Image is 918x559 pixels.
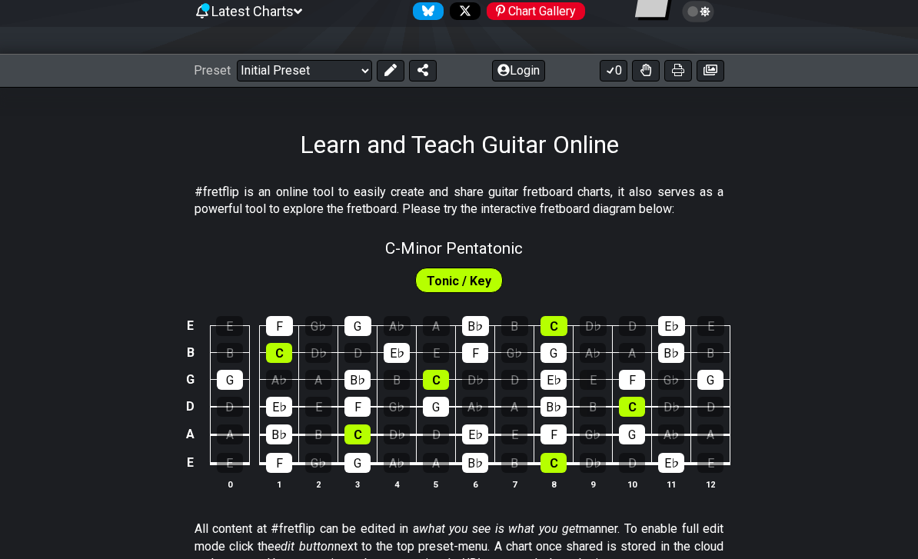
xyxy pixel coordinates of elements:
div: A♭ [580,343,606,363]
span: C - Minor Pentatonic [385,239,523,258]
div: B♭ [344,370,371,390]
div: A♭ [384,316,411,336]
div: G [423,397,449,417]
div: G♭ [305,453,331,473]
div: A [697,424,723,444]
div: A [423,316,450,336]
div: G♭ [305,316,332,336]
em: edit button [274,539,334,554]
a: Follow #fretflip at Bluesky [407,2,444,20]
div: E♭ [462,424,488,444]
div: G♭ [580,424,606,444]
div: D [423,424,449,444]
div: F [619,370,645,390]
div: A♭ [384,453,410,473]
th: 5 [417,476,456,492]
div: G [217,370,243,390]
div: D♭ [580,316,607,336]
div: C [540,453,567,473]
div: E [580,370,606,390]
div: Chart Gallery [487,2,585,20]
th: 2 [299,476,338,492]
div: B [697,343,723,363]
th: 0 [210,476,249,492]
div: C [423,370,449,390]
div: A [423,453,449,473]
span: Preset [194,63,231,78]
div: F [462,343,488,363]
div: G [344,453,371,473]
div: B♭ [266,424,292,444]
div: B♭ [462,316,489,336]
select: Preset [237,60,372,82]
div: B [501,453,527,473]
div: E♭ [266,397,292,417]
div: E♭ [540,370,567,390]
span: Latest Charts [211,3,294,19]
div: A [305,370,331,390]
div: C [266,343,292,363]
td: E [181,312,200,339]
button: Create image [697,60,724,82]
div: B♭ [540,397,567,417]
em: what you see is what you get [419,521,580,536]
div: E [305,397,331,417]
td: A [181,420,200,448]
button: Share Preset [409,60,437,82]
button: 0 [600,60,627,82]
div: A [217,424,243,444]
td: E [181,448,200,477]
div: C [619,397,645,417]
th: 6 [456,476,495,492]
div: D♭ [462,370,488,390]
div: E♭ [384,343,410,363]
button: Edit Preset [377,60,404,82]
div: D [344,343,371,363]
a: Follow #fretflip at X [444,2,481,20]
th: 12 [691,476,730,492]
div: E [697,316,724,336]
div: B [217,343,243,363]
div: A [619,343,645,363]
div: B [580,397,606,417]
div: B [501,316,528,336]
div: D♭ [658,397,684,417]
div: D♭ [384,424,410,444]
div: F [266,316,293,336]
h1: Learn and Teach Guitar Online [300,130,619,159]
div: E♭ [658,453,684,473]
div: D [619,453,645,473]
div: D [619,316,646,336]
th: 1 [260,476,299,492]
th: 4 [378,476,417,492]
div: B♭ [462,453,488,473]
div: B [305,424,331,444]
div: A♭ [266,370,292,390]
div: F [344,397,371,417]
div: B [384,370,410,390]
div: G♭ [501,343,527,363]
div: G [619,424,645,444]
div: A♭ [658,424,684,444]
div: G♭ [384,397,410,417]
div: D♭ [580,453,606,473]
div: F [266,453,292,473]
div: E [216,316,243,336]
div: A♭ [462,397,488,417]
button: Print [664,60,692,82]
div: D [217,397,243,417]
button: Toggle Dexterity for all fretkits [632,60,660,82]
div: E [697,453,723,473]
td: B [181,339,200,366]
p: #fretflip is an online tool to easily create and share guitar fretboard charts, it also serves as... [195,184,723,218]
td: G [181,366,200,393]
div: D [501,370,527,390]
div: C [540,316,567,336]
div: E [501,424,527,444]
th: 9 [574,476,613,492]
th: 3 [338,476,378,492]
div: C [344,424,371,444]
div: E♭ [658,316,685,336]
span: First enable full edit mode to edit [427,270,491,292]
div: G [697,370,723,390]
